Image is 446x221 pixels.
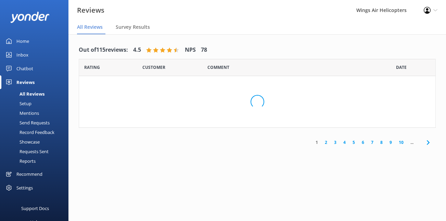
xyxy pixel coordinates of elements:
div: Setup [4,99,31,108]
div: Send Requests [4,118,50,127]
a: Setup [4,99,68,108]
span: Date [84,64,100,71]
span: Question [207,64,229,71]
span: Date [396,64,407,71]
a: 9 [386,139,395,146]
div: Recommend [16,167,42,181]
div: Support Docs [21,201,49,215]
span: Survey Results [116,24,150,30]
span: Date [142,64,165,71]
h4: 4.5 [133,46,141,54]
h4: NPS [185,46,196,54]
div: Chatbot [16,62,33,75]
a: Showcase [4,137,68,147]
div: Record Feedback [4,127,54,137]
div: Reviews [16,75,35,89]
a: 5 [349,139,358,146]
a: 1 [312,139,321,146]
a: 7 [368,139,377,146]
a: 4 [340,139,349,146]
h3: Reviews [77,5,104,16]
h4: Out of 115 reviews: [79,46,128,54]
a: Reports [4,156,68,166]
a: 6 [358,139,368,146]
div: All Reviews [4,89,44,99]
a: Mentions [4,108,68,118]
h4: 78 [201,46,207,54]
a: 2 [321,139,331,146]
img: yonder-white-logo.png [10,12,50,23]
a: 3 [331,139,340,146]
div: Settings [16,181,33,195]
a: Requests Sent [4,147,68,156]
span: All Reviews [77,24,103,30]
div: Reports [4,156,36,166]
a: Send Requests [4,118,68,127]
div: Home [16,34,29,48]
a: All Reviews [4,89,68,99]
a: Record Feedback [4,127,68,137]
div: Inbox [16,48,28,62]
div: Requests Sent [4,147,49,156]
span: ... [407,139,417,146]
div: Showcase [4,137,40,147]
a: 10 [395,139,407,146]
a: 8 [377,139,386,146]
div: Mentions [4,108,39,118]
